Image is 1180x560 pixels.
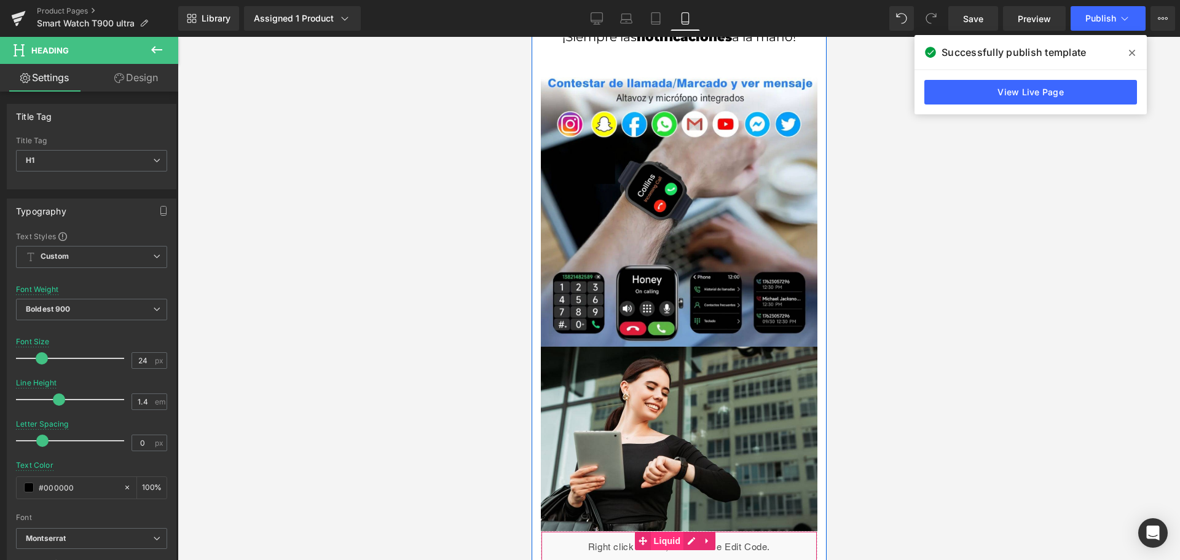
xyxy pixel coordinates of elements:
a: Tablet [641,6,671,31]
div: Text Styles [16,231,167,241]
a: Preview [1003,6,1066,31]
a: New Library [178,6,239,31]
a: Expand / Collapse [168,495,184,513]
div: Text Color [16,461,53,470]
button: Undo [889,6,914,31]
a: View Live Page [924,80,1137,105]
div: % [137,477,167,499]
div: Font [16,513,167,522]
div: Typography [16,199,66,216]
span: Smart Watch T900 ultra [37,18,135,28]
i: Montserrat [26,534,66,544]
a: Design [92,64,181,92]
div: Line Height [16,379,57,387]
span: Heading [31,45,69,55]
span: Liquid [119,495,152,513]
div: Title Tag [16,136,167,145]
span: px [155,439,165,447]
div: Title Tag [16,105,52,122]
button: Redo [919,6,943,31]
a: Laptop [612,6,641,31]
span: px [155,357,165,365]
span: Save [963,12,983,25]
div: Font Weight [16,285,58,294]
span: Successfully publish template [942,45,1086,60]
a: Product Pages [37,6,178,16]
div: Assigned 1 Product [254,12,351,25]
button: More [1150,6,1175,31]
div: Letter Spacing [16,420,69,428]
b: H1 [26,156,34,165]
button: Publish [1071,6,1146,31]
b: Custom [41,251,69,262]
a: Mobile [671,6,700,31]
a: Desktop [582,6,612,31]
div: Open Intercom Messenger [1138,518,1168,548]
span: em [155,398,165,406]
span: Preview [1018,12,1051,25]
span: Publish [1085,14,1116,23]
span: Library [202,13,230,24]
b: Boldest 900 [26,304,71,314]
div: Font Size [16,337,50,346]
input: Color [39,481,117,494]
